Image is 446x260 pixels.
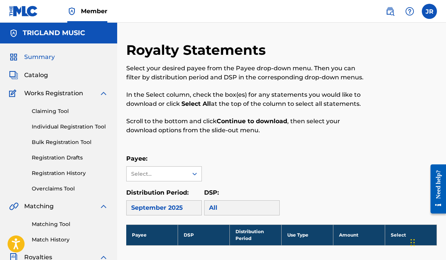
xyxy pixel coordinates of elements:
a: Public Search [383,4,398,19]
img: help [405,7,414,16]
th: Distribution Period [230,224,282,245]
span: Works Registration [24,89,83,98]
div: Select... [131,170,183,178]
a: Registration History [32,169,108,177]
a: Matching Tool [32,220,108,228]
img: search [386,7,395,16]
img: Works Registration [9,89,19,98]
iframe: Chat Widget [408,224,446,260]
a: CatalogCatalog [9,71,48,80]
a: Bulk Registration Tool [32,138,108,146]
img: MLC Logo [9,6,38,17]
strong: Select All [181,100,211,107]
div: Drag [410,231,415,254]
img: Accounts [9,29,18,38]
h5: TRIGLAND MUSIC [23,29,85,37]
span: Member [81,7,107,15]
span: Matching [24,202,54,211]
span: Summary [24,53,55,62]
th: Select [385,224,437,245]
p: In the Select column, check the box(es) for any statements you would like to download or click at... [126,90,365,108]
strong: Continue to download [217,118,287,125]
label: DSP: [204,189,219,196]
img: Top Rightsholder [67,7,76,16]
p: Scroll to the bottom and click , then select your download options from the slide-out menu. [126,117,365,135]
a: SummarySummary [9,53,55,62]
img: Catalog [9,71,18,80]
img: Matching [9,202,19,211]
img: Summary [9,53,18,62]
a: Overclaims Tool [32,185,108,193]
label: Payee: [126,155,147,162]
th: DSP [178,224,230,245]
img: expand [99,202,108,211]
label: Distribution Period: [126,189,189,196]
th: Amount [333,224,385,245]
div: Help [402,4,417,19]
span: Catalog [24,71,48,80]
iframe: Resource Center [425,158,446,220]
h2: Royalty Statements [126,42,269,59]
a: Individual Registration Tool [32,123,108,131]
a: Registration Drafts [32,154,108,162]
img: expand [99,89,108,98]
p: Select your desired payee from the Payee drop-down menu. Then you can filter by distribution peri... [126,64,365,82]
a: Match History [32,236,108,244]
th: Use Type [282,224,333,245]
a: Claiming Tool [32,107,108,115]
div: User Menu [422,4,437,19]
th: Payee [126,224,178,245]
